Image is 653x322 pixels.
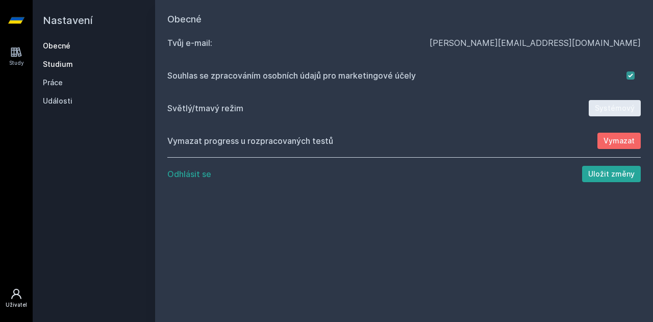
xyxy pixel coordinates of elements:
div: Souhlas se zpracováním osobních údajů pro marketingové účely [167,69,626,82]
div: Vymazat progress u rozpracovaných testů [167,135,597,147]
button: Systémový [589,100,641,116]
button: Vymazat [597,133,641,149]
button: Odhlásit se [167,168,211,180]
div: Study [9,59,24,67]
div: [PERSON_NAME][EMAIL_ADDRESS][DOMAIN_NAME] [430,37,641,49]
a: Uživatel [2,283,31,314]
a: Studium [43,59,145,69]
a: Study [2,41,31,72]
div: Tvůj e‑mail: [167,37,430,49]
a: Obecné [43,41,145,51]
button: Uložit změny [582,166,641,182]
a: Události [43,96,145,106]
div: Uživatel [6,301,27,309]
h1: Obecné [167,12,641,27]
a: Práce [43,78,145,88]
div: Světlý/tmavý režim [167,102,589,114]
